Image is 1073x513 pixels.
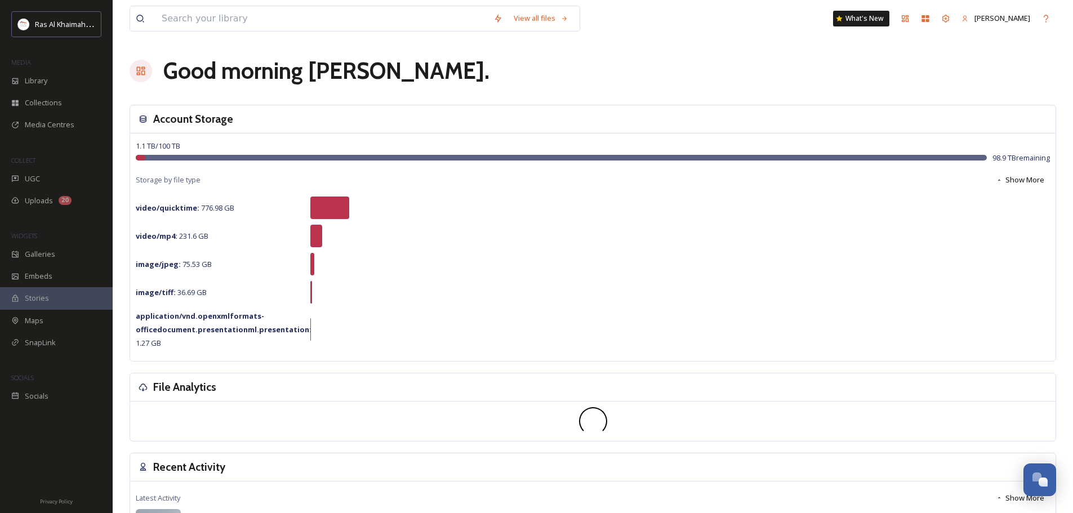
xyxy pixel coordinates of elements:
[1023,463,1056,496] button: Open Chat
[25,173,40,184] span: UGC
[990,169,1050,191] button: Show More
[25,271,52,282] span: Embeds
[11,156,35,164] span: COLLECT
[990,487,1050,509] button: Show More
[153,459,225,475] h3: Recent Activity
[25,315,43,326] span: Maps
[18,19,29,30] img: Logo_RAKTDA_RGB-01.png
[40,494,73,507] a: Privacy Policy
[136,231,208,241] span: 231.6 GB
[25,249,55,260] span: Galleries
[136,231,177,241] strong: video/mp4 :
[508,7,574,29] a: View all files
[992,153,1050,163] span: 98.9 TB remaining
[25,293,49,304] span: Stories
[25,119,74,130] span: Media Centres
[956,7,1036,29] a: [PERSON_NAME]
[136,203,234,213] span: 776.98 GB
[40,498,73,505] span: Privacy Policy
[11,58,31,66] span: MEDIA
[136,141,180,151] span: 1.1 TB / 100 TB
[974,13,1030,23] span: [PERSON_NAME]
[833,11,889,26] a: What's New
[136,287,176,297] strong: image/tiff :
[136,311,311,334] strong: application/vnd.openxmlformats-officedocument.presentationml.presentation :
[11,231,37,240] span: WIDGETS
[25,337,56,348] span: SnapLink
[136,311,311,348] span: 1.27 GB
[136,259,181,269] strong: image/jpeg :
[136,493,180,503] span: Latest Activity
[163,54,489,88] h1: Good morning [PERSON_NAME] .
[25,75,47,86] span: Library
[136,259,212,269] span: 75.53 GB
[35,19,194,29] span: Ras Al Khaimah Tourism Development Authority
[153,379,216,395] h3: File Analytics
[25,391,48,402] span: Socials
[25,195,53,206] span: Uploads
[156,6,488,31] input: Search your library
[136,175,201,185] span: Storage by file type
[11,373,34,382] span: SOCIALS
[153,111,233,127] h3: Account Storage
[136,287,207,297] span: 36.69 GB
[25,97,62,108] span: Collections
[59,196,72,205] div: 20
[136,203,199,213] strong: video/quicktime :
